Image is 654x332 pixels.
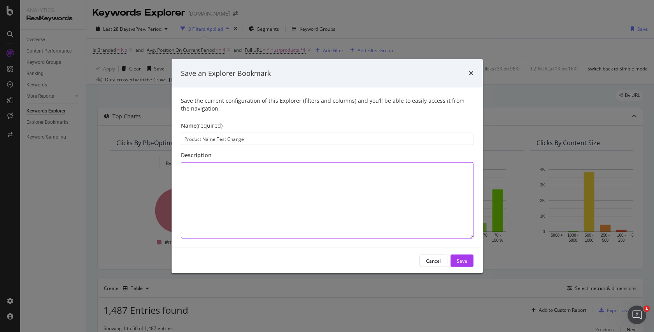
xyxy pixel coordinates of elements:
div: modal [172,59,483,273]
div: Save the current configuration of this Explorer (filters and columns) and you’ll be able to easil... [181,97,473,112]
input: Enter a name [181,133,473,145]
button: Save [451,255,473,267]
button: Cancel [419,255,447,267]
span: 1 [643,306,650,312]
span: (required) [196,122,223,129]
div: times [469,68,473,78]
div: Save [457,257,467,264]
div: Save an Explorer Bookmark [181,68,271,78]
span: Name [181,122,196,129]
iframe: Intercom live chat [628,306,646,324]
div: Cancel [426,257,441,264]
div: Description [181,151,473,159]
